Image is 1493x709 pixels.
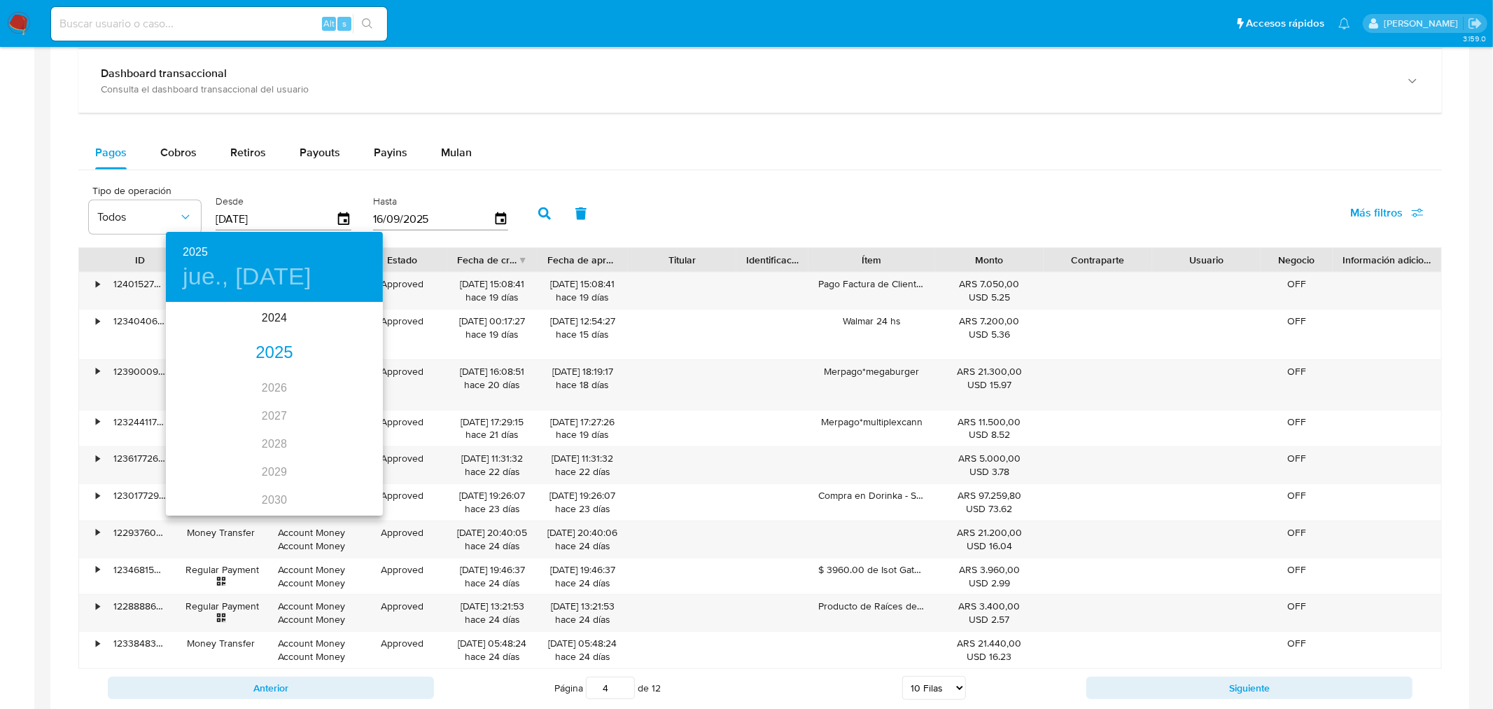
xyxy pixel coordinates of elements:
[183,262,311,291] button: jue., [DATE]
[183,242,208,262] button: 2025
[166,304,383,332] div: 2024
[166,339,383,367] div: 2025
